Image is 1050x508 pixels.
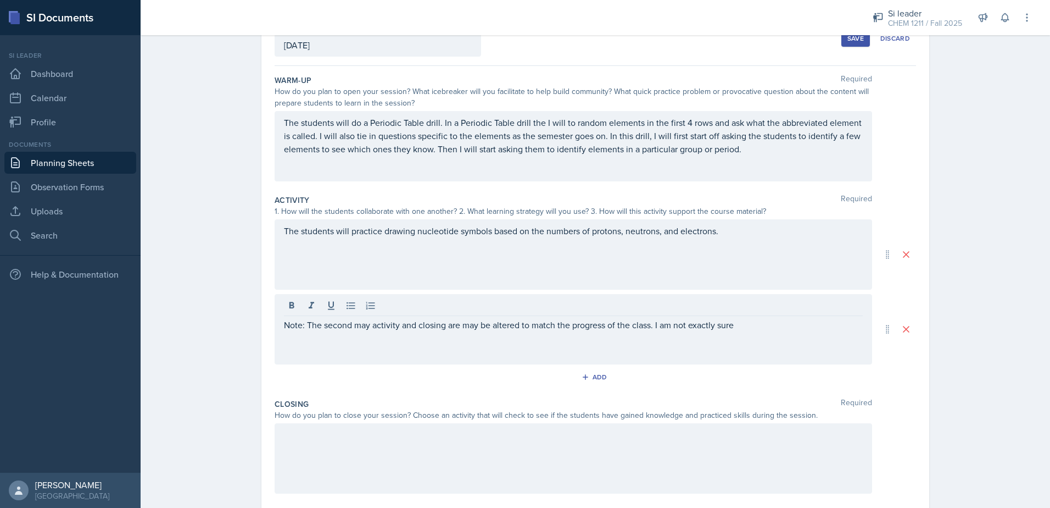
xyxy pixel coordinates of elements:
[847,34,864,43] div: Save
[275,86,872,109] div: How do you plan to open your session? What icebreaker will you facilitate to help build community...
[4,87,136,109] a: Calendar
[841,399,872,410] span: Required
[4,176,136,198] a: Observation Forms
[4,152,136,174] a: Planning Sheets
[4,51,136,60] div: Si leader
[275,206,872,217] div: 1. How will the students collaborate with one another? 2. What learning strategy will you use? 3....
[880,34,910,43] div: Discard
[275,75,311,86] label: Warm-Up
[284,318,863,332] p: Note: The second may activity and closing are may be altered to match the progress of the class. ...
[284,224,863,238] p: The students will practice drawing nucleotide symbols based on the numbers of protons, neutrons, ...
[584,373,607,382] div: Add
[35,490,109,501] div: [GEOGRAPHIC_DATA]
[275,399,309,410] label: Closing
[4,224,136,246] a: Search
[4,111,136,133] a: Profile
[4,140,136,150] div: Documents
[284,116,863,156] p: The students will do a Periodic Table drill. In a Periodic Table drill the I will to random eleme...
[35,479,109,490] div: [PERSON_NAME]
[4,63,136,85] a: Dashboard
[275,410,872,421] div: How do you plan to close your session? Choose an activity that will check to see if the students ...
[578,369,613,385] button: Add
[275,195,310,206] label: Activity
[4,263,136,285] div: Help & Documentation
[874,30,916,47] button: Discard
[888,7,962,20] div: Si leader
[841,30,870,47] button: Save
[841,195,872,206] span: Required
[841,75,872,86] span: Required
[4,200,136,222] a: Uploads
[888,18,962,29] div: CHEM 1211 / Fall 2025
